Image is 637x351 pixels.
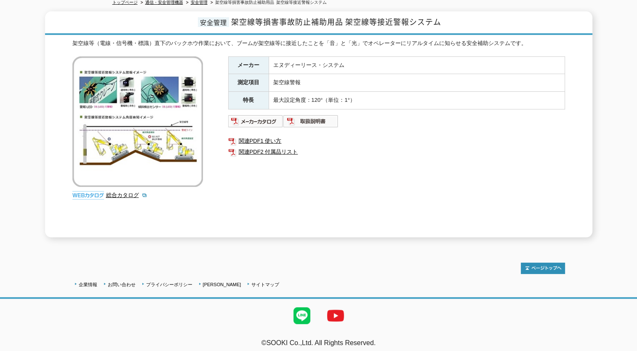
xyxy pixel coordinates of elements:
[228,120,283,126] a: メーカーカタログ
[521,263,565,274] img: トップページへ
[72,56,203,187] img: 架空線等損害事故防止補助用品 架空線等接近警報システム
[251,282,279,287] a: サイトマップ
[72,39,565,48] div: 架空線等（電線・信号機・標識）直下のバックホウ作業において、ブームが架空線等に接近したことを「音」と「光」でオペレーターにリアルタイムに知らせる安全補助システムです。
[108,282,136,287] a: お問い合わせ
[79,282,97,287] a: 企業情報
[228,136,565,146] a: 関連PDF1 使い方
[285,299,319,332] img: LINE
[198,17,229,27] span: 安全管理
[72,191,104,199] img: webカタログ
[283,120,338,126] a: 取扱説明書
[269,74,565,92] td: 架空線警報
[231,16,441,27] span: 架空線等損害事故防止補助用品 架空線等接近警報システム
[228,92,269,109] th: 特長
[228,146,565,157] a: 関連PDF2 付属品リスト
[228,74,269,92] th: 測定項目
[228,114,283,128] img: メーカーカタログ
[106,192,147,198] a: 総合カタログ
[319,299,352,332] img: YouTube
[146,282,192,287] a: プライバシーポリシー
[203,282,241,287] a: [PERSON_NAME]
[283,114,338,128] img: 取扱説明書
[228,56,269,74] th: メーカー
[269,56,565,74] td: エヌディーリース・システム
[269,92,565,109] td: 最大設定角度：120°（単位：1°）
